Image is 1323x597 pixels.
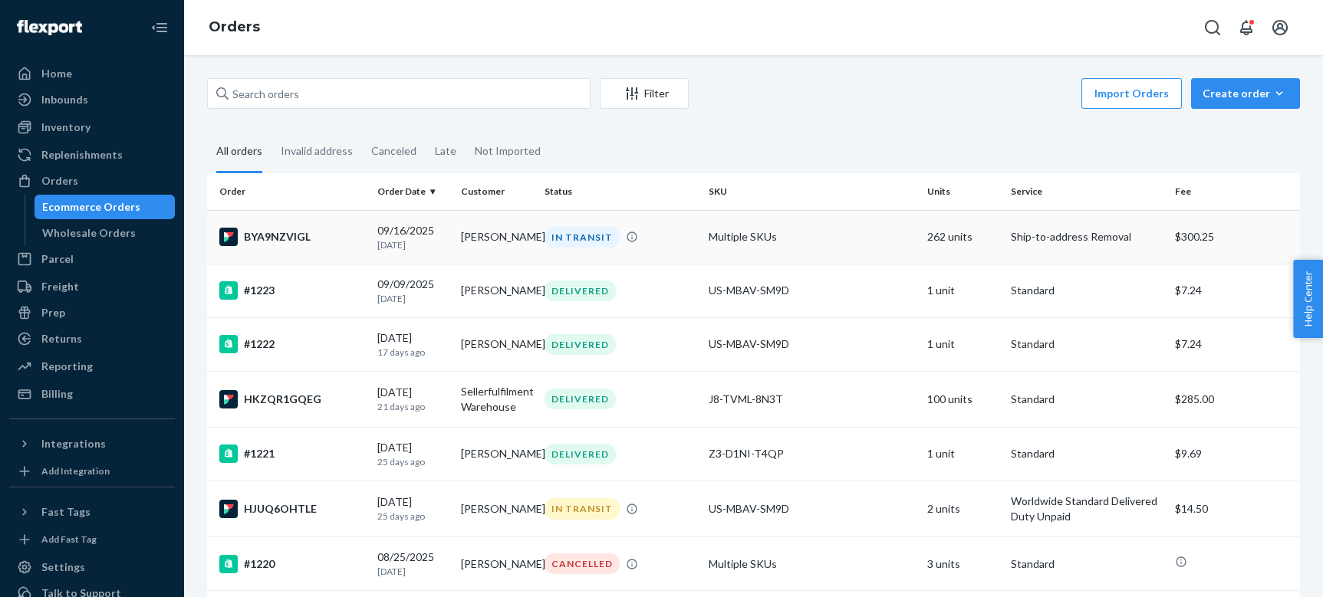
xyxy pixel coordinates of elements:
[1169,427,1300,481] td: $9.69
[1169,317,1300,371] td: $7.24
[207,78,591,109] input: Search orders
[1191,78,1300,109] button: Create order
[1081,78,1182,109] button: Import Orders
[9,247,175,271] a: Parcel
[1005,173,1169,210] th: Service
[377,510,449,523] p: 25 days ago
[9,500,175,524] button: Fast Tags
[545,553,620,574] div: CANCELLED
[709,336,915,352] div: US-MBAV-SM9D
[377,565,449,578] p: [DATE]
[35,195,176,219] a: Ecommerce Orders
[377,385,449,413] div: [DATE]
[921,173,1005,210] th: Units
[545,334,616,355] div: DELIVERED
[475,131,541,171] div: Not Imported
[1265,12,1295,43] button: Open account menu
[9,555,175,579] a: Settings
[1011,336,1163,352] p: Standard
[219,500,365,518] div: HJUQ6OHTLE
[921,210,1005,264] td: 262 units
[219,444,365,463] div: #1221
[377,455,449,468] p: 25 days ago
[455,427,538,481] td: [PERSON_NAME]
[9,115,175,139] a: Inventory
[455,264,538,317] td: [PERSON_NAME]
[9,431,175,456] button: Integrations
[219,555,365,573] div: #1220
[41,279,79,294] div: Freight
[1197,12,1228,43] button: Open Search Box
[9,326,175,351] a: Returns
[1005,210,1169,264] td: Ship-to-address Removal
[42,199,140,215] div: Ecommerce Orders
[17,20,82,35] img: Flexport logo
[545,280,616,301] div: DELIVERED
[377,494,449,523] div: [DATE]
[9,462,175,481] a: Add Integration
[41,533,97,546] div: Add Fast Tag
[219,390,365,408] div: HKZQR1GQEG
[281,131,353,171] div: Invalid address
[9,87,175,112] a: Inbounds
[41,436,106,451] div: Integrations
[1293,260,1323,338] button: Help Center
[921,371,1005,427] td: 100 units
[41,92,88,107] div: Inbounds
[709,446,915,461] div: Z3-D1NI-T4QP
[709,392,915,407] div: J8-TVML-8N3T
[41,66,72,81] div: Home
[600,78,689,109] button: Filter
[209,18,260,35] a: Orders
[219,281,365,300] div: #1223
[377,292,449,305] p: [DATE]
[461,185,532,198] div: Customer
[703,173,921,210] th: SKU
[921,264,1005,317] td: 1 unit
[371,173,455,210] th: Order Date
[219,228,365,246] div: BYA9NZVIGL
[9,169,175,193] a: Orders
[377,223,449,251] div: 09/16/2025
[455,481,538,537] td: [PERSON_NAME]
[921,427,1005,481] td: 1 unit
[41,173,78,189] div: Orders
[377,238,449,251] p: [DATE]
[9,61,175,86] a: Home
[377,440,449,468] div: [DATE]
[41,386,73,402] div: Billing
[42,225,136,241] div: Wholesale Orders
[41,559,85,575] div: Settings
[216,131,262,173] div: All orders
[35,221,176,245] a: Wholesale Orders
[538,173,703,210] th: Status
[1011,446,1163,461] p: Standard
[545,444,616,464] div: DELIVERED
[1169,210,1300,264] td: $300.25
[219,335,365,353] div: #1222
[207,173,371,210] th: Order
[9,143,175,167] a: Replenishments
[455,371,538,427] td: Sellerfulfilment Warehouse
[455,317,538,371] td: [PERSON_NAME]
[1011,494,1163,524] p: Worldwide Standard Delivered Duty Unpaid
[377,277,449,305] div: 09/09/2025
[1011,283,1163,298] p: Standard
[1011,556,1163,572] p: Standard
[1169,481,1300,537] td: $14.50
[144,12,175,43] button: Close Navigation
[921,537,1005,591] td: 3 units
[377,330,449,359] div: [DATE]
[435,131,456,171] div: Late
[41,147,123,162] div: Replenishments
[9,530,175,549] a: Add Fast Tag
[1169,173,1300,210] th: Fee
[41,251,74,267] div: Parcel
[9,274,175,299] a: Freight
[196,5,272,50] ol: breadcrumbs
[41,359,93,374] div: Reporting
[41,464,110,477] div: Add Integration
[9,382,175,406] a: Billing
[41,120,91,135] div: Inventory
[371,131,416,171] div: Canceled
